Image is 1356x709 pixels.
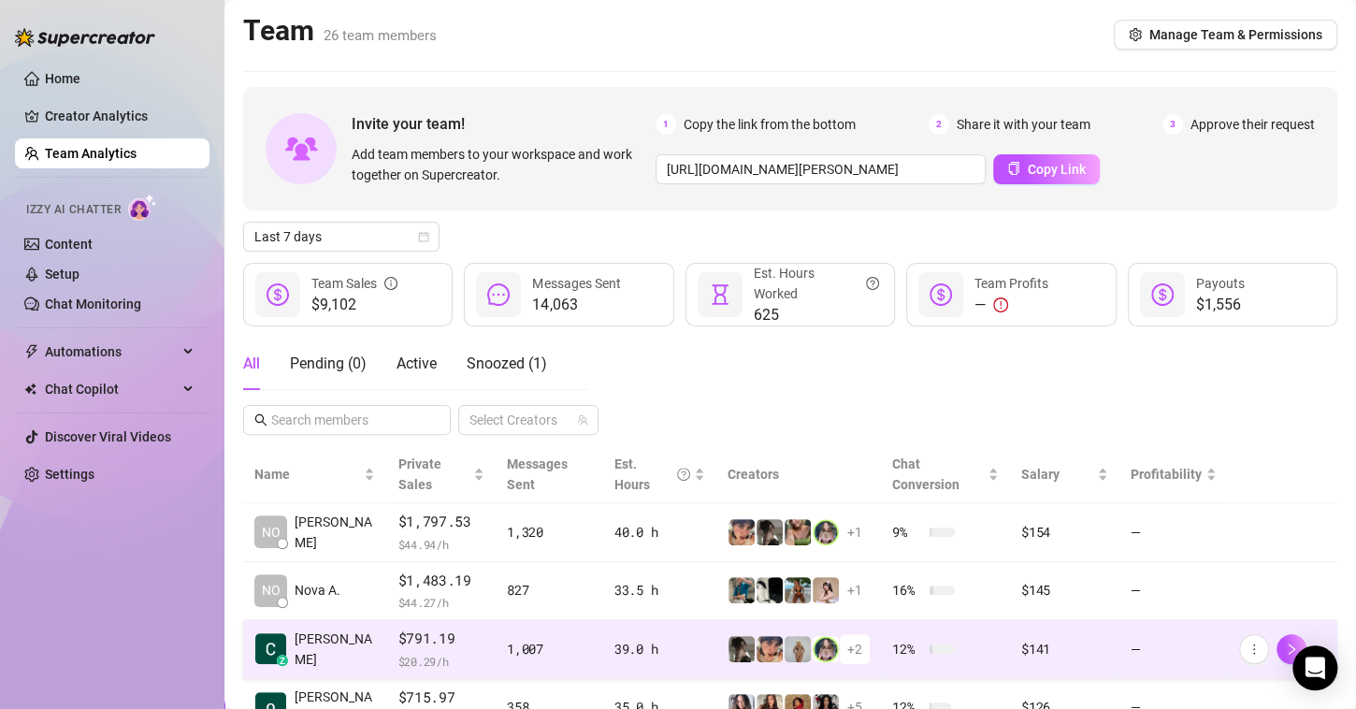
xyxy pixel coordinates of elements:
[614,522,705,543] div: 40.0 h
[1028,162,1086,177] span: Copy Link
[930,283,952,306] span: dollar-circle
[785,519,811,545] img: dreamsofleana
[45,101,195,131] a: Creator Analytics
[26,201,121,219] span: Izzy AI Chatter
[1007,162,1020,175] span: copy
[1119,562,1228,621] td: —
[397,628,484,650] span: $791.19
[754,263,879,304] div: Est. Hours Worked
[813,577,839,603] img: anaxmei
[397,570,484,592] span: $1,483.19
[418,231,429,242] span: calendar
[1021,522,1108,543] div: $154
[1131,467,1202,482] span: Profitability
[324,27,437,44] span: 26 team members
[757,519,783,545] img: daiisyjane
[397,456,440,492] span: Private Sales
[614,454,690,495] div: Est. Hours
[487,283,510,306] span: message
[1149,27,1322,42] span: Manage Team & Permissions
[1190,114,1315,135] span: Approve their request
[267,283,289,306] span: dollar-circle
[757,636,783,662] img: bonnierides
[311,294,397,316] span: $9,102
[254,464,360,485] span: Name
[1119,503,1228,562] td: —
[295,580,340,600] span: Nova A.
[785,636,811,662] img: Barbi
[785,577,811,603] img: Libby
[262,580,281,600] span: NO
[45,71,80,86] a: Home
[397,687,484,709] span: $715.97
[255,633,286,664] img: Cecil Capuchino
[847,580,862,600] span: + 1
[352,144,648,185] span: Add team members to your workspace and work together on Supercreator.
[277,655,288,666] div: z
[1151,283,1174,306] span: dollar-circle
[384,273,397,294] span: info-circle
[311,273,397,294] div: Team Sales
[577,414,588,426] span: team
[728,519,755,545] img: bonnierides
[709,283,731,306] span: hourglass
[1129,28,1142,41] span: setting
[754,304,879,326] span: 625
[271,410,425,430] input: Search members
[507,456,568,492] span: Messages Sent
[1021,580,1108,600] div: $145
[1021,467,1060,482] span: Salary
[728,577,755,603] img: Eavnc
[1021,639,1108,659] div: $141
[716,446,881,503] th: Creators
[507,522,592,543] div: 1,320
[974,276,1048,291] span: Team Profits
[614,580,705,600] div: 33.5 h
[507,639,592,659] div: 1,007
[1196,276,1245,291] span: Payouts
[614,639,705,659] div: 39.0 h
[352,112,656,136] span: Invite your team!
[45,467,94,482] a: Settings
[45,297,141,311] a: Chat Monitoring
[1248,643,1261,656] span: more
[993,154,1100,184] button: Copy Link
[813,519,839,545] img: jadetv
[45,146,137,161] a: Team Analytics
[847,639,862,659] span: + 2
[45,237,93,252] a: Content
[677,454,690,495] span: question-circle
[993,297,1008,312] span: exclamation-circle
[892,639,922,659] span: 12 %
[847,522,862,543] span: + 1
[295,512,375,553] span: [PERSON_NAME]
[728,636,755,662] img: daiisyjane
[24,383,36,396] img: Chat Copilot
[757,577,783,603] img: comicaltaco
[974,294,1048,316] div: —
[892,456,959,492] span: Chat Conversion
[295,629,375,670] span: [PERSON_NAME]
[262,522,281,543] span: NO
[397,593,484,612] span: $ 44.27 /h
[507,580,592,600] div: 827
[1292,645,1337,690] div: Open Intercom Messenger
[684,114,856,135] span: Copy the link from the bottom
[243,353,260,375] div: All
[957,114,1090,135] span: Share it with your team
[532,276,620,291] span: Messages Sent
[1162,114,1183,135] span: 3
[243,446,386,503] th: Name
[397,535,484,554] span: $ 44.94 /h
[45,429,171,444] a: Discover Viral Videos
[243,13,437,49] h2: Team
[24,344,39,359] span: thunderbolt
[1114,20,1337,50] button: Manage Team & Permissions
[15,28,155,47] img: logo-BBDzfeDw.svg
[929,114,949,135] span: 2
[1119,620,1228,679] td: —
[397,652,484,671] span: $ 20.29 /h
[45,374,178,404] span: Chat Copilot
[1196,294,1245,316] span: $1,556
[532,294,620,316] span: 14,063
